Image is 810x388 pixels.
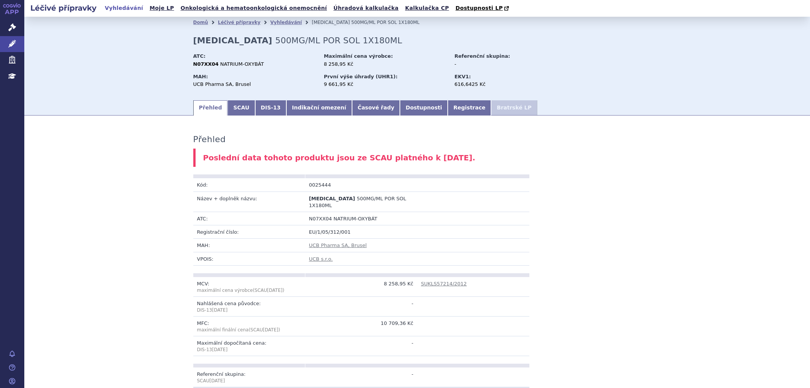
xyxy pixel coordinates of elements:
[193,149,641,167] div: Poslední data tohoto produktu jsou ze SCAU platného k [DATE].
[453,3,513,14] a: Dostupnosti LP
[193,36,272,45] strong: [MEDICAL_DATA]
[455,61,540,68] div: -
[309,196,355,201] span: [MEDICAL_DATA]
[305,367,417,387] td: -
[305,316,417,336] td: 10 709,36 Kč
[309,242,367,248] a: UCB Pharma SA, Brusel
[400,100,448,116] a: Dostupnosti
[324,53,393,59] strong: Maximální cena výrobce:
[193,367,305,387] td: Referenční skupina:
[267,288,283,293] span: [DATE]
[193,225,305,239] td: Registrační číslo:
[249,327,280,333] span: (SCAU )
[147,3,176,13] a: Moje LP
[227,100,255,116] a: SCAU
[448,100,491,116] a: Registrace
[193,212,305,225] td: ATC:
[324,81,447,88] div: 9 661,95 Kč
[193,61,219,67] strong: N07XX04
[193,192,305,212] td: Název + doplněk názvu:
[212,347,228,352] span: [DATE]
[333,216,377,222] span: NATRIUM-OXYBÁT
[193,135,226,144] h3: Přehled
[255,100,286,116] a: DIS-13
[455,81,540,88] div: 616,6425 Kč
[403,3,452,13] a: Kalkulačka CP
[103,3,145,13] a: Vyhledávání
[193,74,208,79] strong: MAH:
[286,100,352,116] a: Indikační omezení
[455,5,503,11] span: Dostupnosti LP
[193,100,228,116] a: Přehled
[309,256,333,262] a: UCB s.r.o.
[220,61,264,67] span: NATRIUM-OXYBÁT
[275,36,402,45] span: 500MG/ML POR SOL 1X180ML
[212,307,228,313] span: [DATE]
[305,277,417,297] td: 8 258,95 Kč
[197,347,302,353] p: DIS-13
[352,100,400,116] a: Časové řady
[455,53,510,59] strong: Referenční skupina:
[331,3,401,13] a: Úhradová kalkulačka
[305,296,417,316] td: -
[193,53,206,59] strong: ATC:
[421,281,467,287] a: SUKLS57214/2012
[24,3,103,13] h2: Léčivé přípravky
[305,178,417,192] td: 0025444
[305,225,529,239] td: EU/1/05/312/001
[193,178,305,192] td: Kód:
[312,20,350,25] span: [MEDICAL_DATA]
[263,327,278,333] span: [DATE]
[193,296,305,316] td: Nahlášená cena původce:
[193,239,305,252] td: MAH:
[193,81,317,88] div: UCB Pharma SA, Brusel
[197,327,302,333] p: maximální finální cena
[270,20,302,25] a: Vyhledávání
[324,74,398,79] strong: První výše úhrady (UHR1):
[305,336,417,356] td: -
[455,74,471,79] strong: EKV1:
[193,316,305,336] td: MFC:
[324,61,447,68] div: 8 258,95 Kč
[309,216,332,222] span: N07XX04
[178,3,329,13] a: Onkologická a hematoonkologická onemocnění
[193,252,305,265] td: VPOIS:
[197,378,302,384] p: SCAU
[210,378,225,383] span: [DATE]
[193,20,208,25] a: Domů
[309,196,406,208] span: 500MG/ML POR SOL 1X180ML
[197,307,302,314] p: DIS-13
[193,336,305,356] td: Maximální dopočítaná cena:
[197,288,284,293] span: (SCAU )
[197,288,253,293] span: maximální cena výrobce
[193,277,305,297] td: MCV:
[218,20,261,25] a: Léčivé přípravky
[351,20,420,25] span: 500MG/ML POR SOL 1X180ML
